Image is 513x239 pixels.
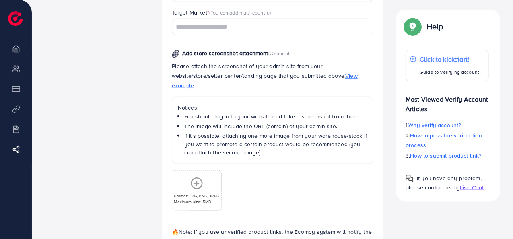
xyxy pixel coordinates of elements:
p: Maximum size: 5MB [174,199,219,204]
span: How to submit product link? [410,152,482,160]
span: How to pass the verification process [406,131,482,149]
p: Format: JPG, PNG, JPEG [174,193,219,199]
p: 3. [406,151,489,160]
p: 1. [406,120,489,130]
img: Popup guide [406,19,420,34]
span: (You can add multi-country) [209,9,271,16]
span: Add store screenshot attachment [182,49,268,57]
p: Notices: [178,103,368,112]
span: View example [172,72,358,89]
li: You should log in to your website and take a screenshot from there. [184,112,368,121]
li: The image will include the URL (domain) of your admin site. [184,122,368,130]
span: Why verify account? [409,121,461,129]
span: If you have any problem, please contact us by [406,174,482,191]
span: (Optional) [268,50,291,57]
p: Guide to verifying account [420,67,479,77]
iframe: Chat [479,203,507,233]
p: Help [426,22,443,31]
input: Search for option [173,21,363,33]
p: Please attach the screenshot of your admin site from your website/store/seller center/landing pag... [172,61,374,90]
img: Popup guide [406,175,414,183]
label: Target Market [172,8,271,17]
p: Most Viewed Verify Account Articles [406,88,489,114]
img: img [172,50,179,58]
span: 🔥 [172,228,179,236]
div: Search for option [172,19,374,35]
p: 2. [406,131,489,150]
li: If it's possible, attaching one more image from your warehouse/stock if you want to promote a cer... [184,132,368,156]
img: logo [8,11,23,26]
p: Click to kickstart! [420,54,479,64]
span: Live Chat [460,183,484,191]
